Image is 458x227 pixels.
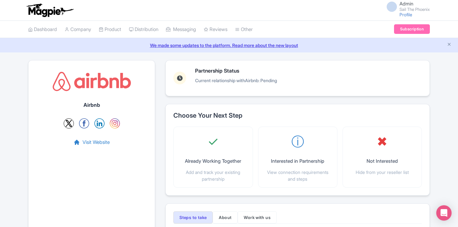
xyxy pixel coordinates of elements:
[110,118,120,129] img: Instagram icon
[65,21,91,38] a: Company
[83,102,100,108] h1: Airbnb
[235,21,253,38] a: Other
[179,169,247,182] p: Add and track your existing partnership
[94,118,105,129] a: LinkedIn
[64,118,74,129] img: Twitter icon
[79,118,89,129] img: Facebook icon
[64,118,74,129] a: Twitter
[185,158,241,165] p: Already Working Together
[173,211,213,223] button: Steps to take
[436,205,452,221] div: Open Intercom Messenger
[129,21,158,38] a: Distribution
[264,169,332,182] p: View connection requirements and steps
[394,24,430,34] a: Subscription
[52,68,132,95] img: dhdd1nvenuq46apslvb8.svg
[367,158,398,165] p: Not Interested
[94,118,105,129] img: LinkedIn icon
[271,158,324,165] p: Interested in Partnership
[356,132,409,176] button: ✖ Not Interested Hide from your reseller list
[291,132,304,151] span: ⓘ
[245,78,258,83] span: Airbnb
[447,41,452,49] button: Close announcement
[74,139,110,146] a: Visit Website
[238,211,277,223] button: Work with us
[377,132,388,151] span: ✖
[264,132,332,182] button: ⓘ Interested in Partnership View connection requirements and steps
[399,7,430,12] small: Sail The Phoenix
[28,21,57,38] a: Dashboard
[166,21,196,38] a: Messaging
[204,21,227,38] a: Reviews
[195,77,277,84] p: Current relationship with : Pending
[4,42,454,49] a: We made some updates to the platform. Read more about the new layout
[356,169,409,176] p: Hide from your reseller list
[399,1,413,7] span: Admin
[79,118,89,129] a: Facebook
[110,118,120,129] a: Instagram
[179,132,247,182] button: ✓ Already Working Together Add and track your existing partnership
[383,1,430,12] a: Admin Sail The Phoenix
[399,12,412,17] a: Profile
[208,132,218,151] span: ✓
[173,112,422,119] h2: Choose Your Next Step
[213,211,238,223] button: About
[99,21,121,38] a: Product
[25,3,75,17] img: logo-ab69f6fb50320c5b225c76a69d11143b.png
[195,68,277,74] h3: Partnership Status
